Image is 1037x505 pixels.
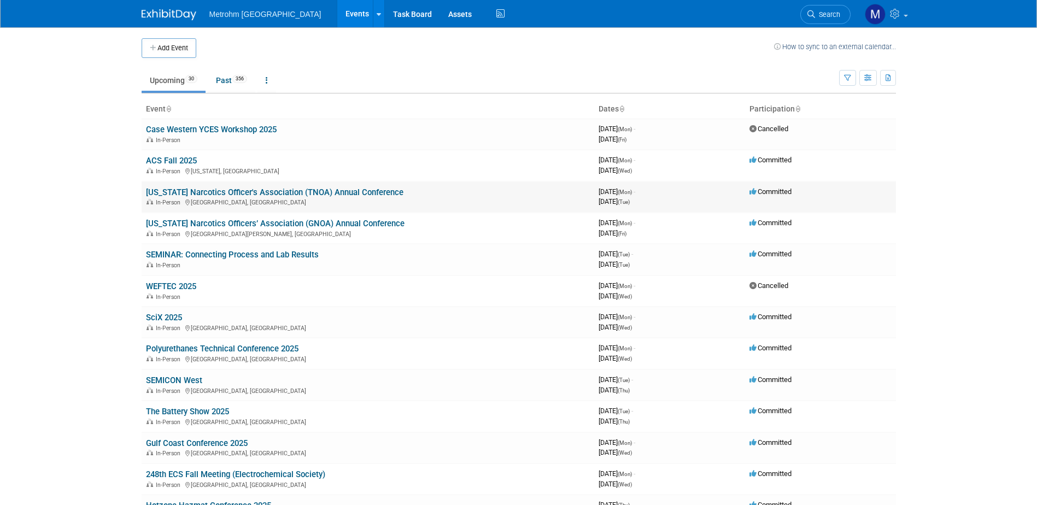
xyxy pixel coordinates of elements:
[156,325,184,332] span: In-Person
[146,354,590,363] div: [GEOGRAPHIC_DATA], [GEOGRAPHIC_DATA]
[156,137,184,144] span: In-Person
[147,137,153,142] img: In-Person Event
[147,293,153,299] img: In-Person Event
[599,156,635,164] span: [DATE]
[634,187,635,196] span: -
[146,313,182,322] a: SciX 2025
[185,75,197,83] span: 30
[156,262,184,269] span: In-Person
[147,231,153,236] img: In-Person Event
[618,189,632,195] span: (Mon)
[800,5,851,24] a: Search
[156,168,184,175] span: In-Person
[146,187,403,197] a: [US_STATE] Narcotics Officer's Association (TNOA) Annual Conference
[774,43,896,51] a: How to sync to an external calendar...
[146,281,196,291] a: WEFTEC 2025
[599,260,630,268] span: [DATE]
[599,480,632,488] span: [DATE]
[749,125,788,133] span: Cancelled
[618,387,630,394] span: (Thu)
[599,219,635,227] span: [DATE]
[749,407,792,415] span: Committed
[142,100,594,119] th: Event
[749,281,788,290] span: Cancelled
[634,344,635,352] span: -
[631,407,633,415] span: -
[599,375,633,384] span: [DATE]
[795,104,800,113] a: Sort by Participation Type
[146,323,590,332] div: [GEOGRAPHIC_DATA], [GEOGRAPHIC_DATA]
[146,344,298,354] a: Polyurethanes Technical Conference 2025
[142,70,206,91] a: Upcoming30
[146,480,590,489] div: [GEOGRAPHIC_DATA], [GEOGRAPHIC_DATA]
[599,417,630,425] span: [DATE]
[156,419,184,426] span: In-Person
[147,199,153,204] img: In-Person Event
[618,293,632,300] span: (Wed)
[634,469,635,478] span: -
[749,344,792,352] span: Committed
[156,199,184,206] span: In-Person
[745,100,896,119] th: Participation
[146,229,590,238] div: [GEOGRAPHIC_DATA][PERSON_NAME], [GEOGRAPHIC_DATA]
[147,262,153,267] img: In-Person Event
[209,10,321,19] span: Metrohm [GEOGRAPHIC_DATA]
[156,387,184,395] span: In-Person
[618,471,632,477] span: (Mon)
[618,168,632,174] span: (Wed)
[599,135,626,143] span: [DATE]
[619,104,624,113] a: Sort by Start Date
[147,481,153,487] img: In-Person Event
[156,481,184,489] span: In-Person
[618,325,632,331] span: (Wed)
[865,4,886,25] img: Michelle Simoes
[156,293,184,301] span: In-Person
[146,166,590,175] div: [US_STATE], [GEOGRAPHIC_DATA]
[599,250,633,258] span: [DATE]
[618,481,632,488] span: (Wed)
[618,137,626,143] span: (Fri)
[146,438,248,448] a: Gulf Coast Conference 2025
[599,344,635,352] span: [DATE]
[599,281,635,290] span: [DATE]
[599,354,632,362] span: [DATE]
[749,156,792,164] span: Committed
[749,469,792,478] span: Committed
[634,281,635,290] span: -
[634,313,635,321] span: -
[618,199,630,205] span: (Tue)
[147,419,153,424] img: In-Person Event
[156,450,184,457] span: In-Person
[599,187,635,196] span: [DATE]
[618,356,632,362] span: (Wed)
[146,156,197,166] a: ACS Fall 2025
[749,250,792,258] span: Committed
[232,75,247,83] span: 356
[618,408,630,414] span: (Tue)
[749,219,792,227] span: Committed
[147,450,153,455] img: In-Person Event
[749,313,792,321] span: Committed
[599,166,632,174] span: [DATE]
[146,219,405,228] a: [US_STATE] Narcotics Officers’ Association (GNOA) Annual Conference
[618,314,632,320] span: (Mon)
[749,375,792,384] span: Committed
[146,197,590,206] div: [GEOGRAPHIC_DATA], [GEOGRAPHIC_DATA]
[147,168,153,173] img: In-Person Event
[618,220,632,226] span: (Mon)
[631,250,633,258] span: -
[146,417,590,426] div: [GEOGRAPHIC_DATA], [GEOGRAPHIC_DATA]
[146,125,277,134] a: Case Western YCES Workshop 2025
[599,386,630,394] span: [DATE]
[594,100,745,119] th: Dates
[749,187,792,196] span: Committed
[142,9,196,20] img: ExhibitDay
[156,231,184,238] span: In-Person
[618,419,630,425] span: (Thu)
[599,323,632,331] span: [DATE]
[618,450,632,456] span: (Wed)
[208,70,255,91] a: Past356
[618,231,626,237] span: (Fri)
[146,407,229,416] a: The Battery Show 2025
[146,386,590,395] div: [GEOGRAPHIC_DATA], [GEOGRAPHIC_DATA]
